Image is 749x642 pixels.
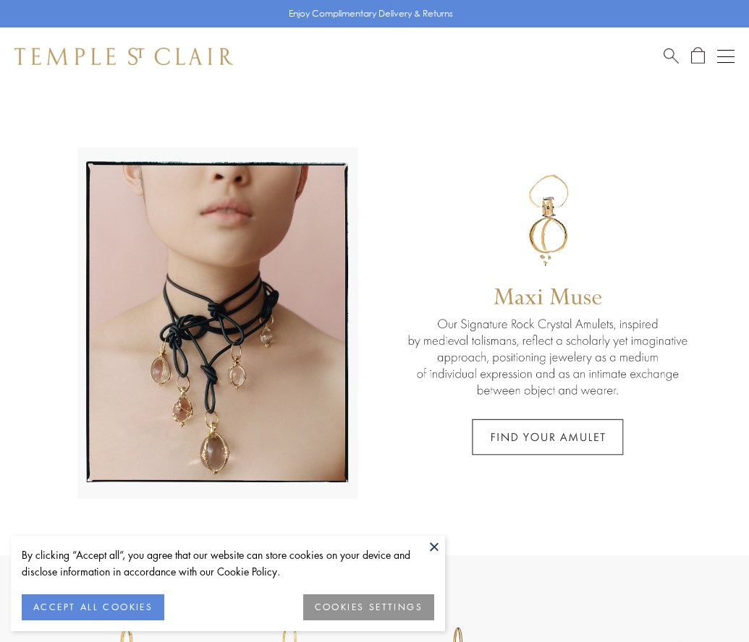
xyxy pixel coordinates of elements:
a: Search [664,47,679,65]
p: Enjoy Complimentary Delivery & Returns [289,7,453,21]
button: ACCEPT ALL COOKIES [22,594,164,620]
a: Open Shopping Bag [691,47,705,65]
div: By clicking “Accept all”, you agree that our website can store cookies on your device and disclos... [22,547,434,580]
img: Temple St. Clair [14,48,233,65]
button: Open navigation [717,48,735,65]
button: COOKIES SETTINGS [303,594,434,620]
